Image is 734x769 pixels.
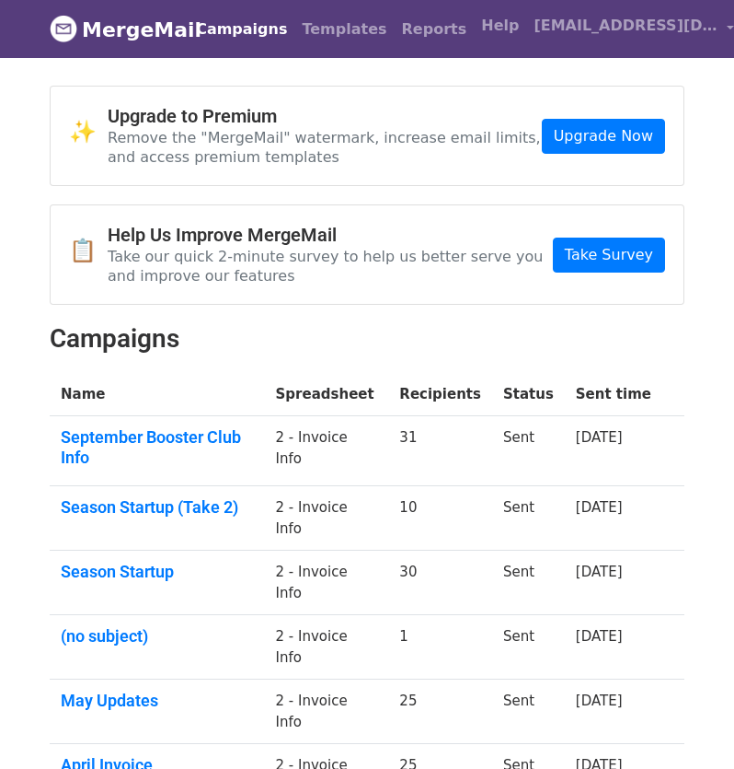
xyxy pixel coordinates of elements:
[395,11,475,48] a: Reports
[108,224,553,246] h4: Help Us Improve MergeMail
[576,628,623,645] a: [DATE]
[388,551,492,615] td: 30
[108,128,542,167] p: Remove the "MergeMail" watermark, increase email limits, and access premium templates
[542,119,665,154] a: Upgrade Now
[492,416,565,486] td: Sent
[294,11,394,48] a: Templates
[388,373,492,416] th: Recipients
[265,680,389,744] td: 2 - Invoice Info
[474,7,526,44] a: Help
[265,416,389,486] td: 2 - Invoice Info
[492,373,565,416] th: Status
[61,691,254,711] a: May Updates
[69,238,108,264] span: 📋
[69,119,108,146] span: ✨
[61,562,254,582] a: Season Startup
[576,499,623,516] a: [DATE]
[265,615,389,680] td: 2 - Invoice Info
[50,373,265,416] th: Name
[61,427,254,467] a: September Booster Club Info
[61,626,254,647] a: (no subject)
[61,497,254,518] a: Season Startup (Take 2)
[108,247,553,285] p: Take our quick 2-minute survey to help us better serve you and improve our features
[565,373,662,416] th: Sent time
[553,238,665,273] a: Take Survey
[388,486,492,551] td: 10
[108,105,542,127] h4: Upgrade to Premium
[492,486,565,551] td: Sent
[50,10,174,49] a: MergeMail
[492,615,565,680] td: Sent
[576,564,623,580] a: [DATE]
[189,11,294,48] a: Campaigns
[492,680,565,744] td: Sent
[388,680,492,744] td: 25
[50,15,77,42] img: MergeMail logo
[50,323,684,355] h2: Campaigns
[388,416,492,486] td: 31
[576,429,623,446] a: [DATE]
[492,551,565,615] td: Sent
[576,693,623,709] a: [DATE]
[265,551,389,615] td: 2 - Invoice Info
[388,615,492,680] td: 1
[533,15,717,37] span: [EMAIL_ADDRESS][DOMAIN_NAME]
[265,373,389,416] th: Spreadsheet
[265,486,389,551] td: 2 - Invoice Info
